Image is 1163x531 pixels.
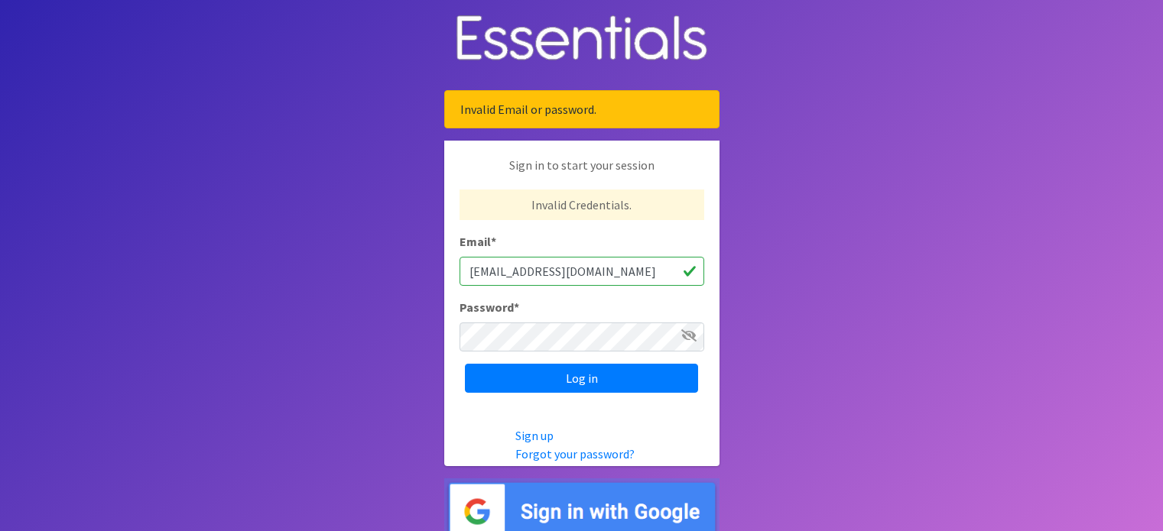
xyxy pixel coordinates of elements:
[515,428,554,443] a: Sign up
[460,298,519,316] label: Password
[460,156,704,189] p: Sign in to start your session
[465,364,698,393] input: Log in
[460,232,496,251] label: Email
[444,90,720,128] div: Invalid Email or password.
[491,234,496,249] abbr: required
[514,299,519,315] abbr: required
[460,189,704,220] p: Invalid Credentials.
[515,446,635,461] a: Forgot your password?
